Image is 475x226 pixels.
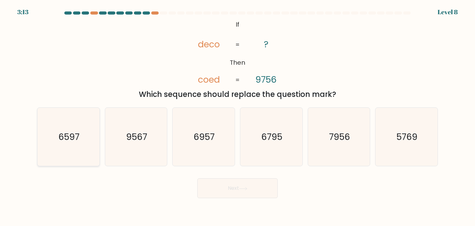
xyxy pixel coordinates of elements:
text: 6795 [261,131,282,143]
text: 6597 [58,131,79,143]
text: 9567 [126,131,147,143]
tspan: deco [198,38,220,50]
tspan: ? [264,38,268,50]
svg: @import url('[URL][DOMAIN_NAME]); [182,19,293,86]
tspan: Then [230,58,245,67]
tspan: = [235,76,240,84]
tspan: If [236,20,239,29]
tspan: = [235,40,240,49]
div: 3:13 [17,7,28,17]
div: Level 8 [438,7,458,17]
button: Next [197,178,278,198]
text: 6957 [194,131,215,143]
tspan: 9756 [255,73,276,86]
div: Which sequence should replace the question mark? [41,89,434,100]
text: 5769 [396,131,417,143]
tspan: coed [198,73,220,86]
text: 7956 [329,131,350,143]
